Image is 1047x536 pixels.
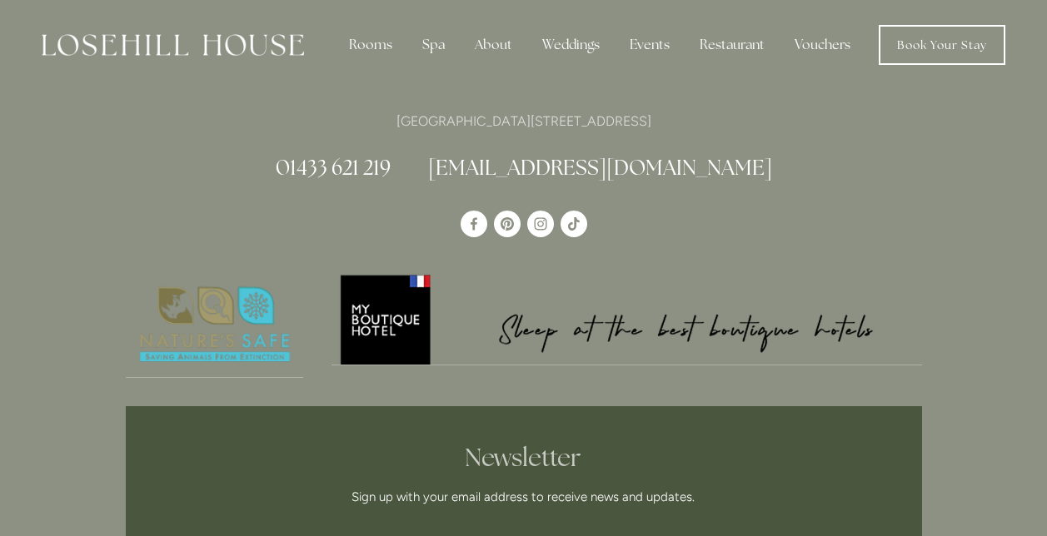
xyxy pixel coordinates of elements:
[409,28,458,62] div: Spa
[461,211,487,237] a: Losehill House Hotel & Spa
[561,211,587,237] a: TikTok
[332,272,922,365] a: My Boutique Hotel - Logo
[336,28,406,62] div: Rooms
[276,154,391,181] a: 01433 621 219
[217,443,831,473] h2: Newsletter
[781,28,864,62] a: Vouchers
[42,34,304,56] img: Losehill House
[428,154,772,181] a: [EMAIL_ADDRESS][DOMAIN_NAME]
[126,110,922,132] p: [GEOGRAPHIC_DATA][STREET_ADDRESS]
[527,211,554,237] a: Instagram
[217,487,831,507] p: Sign up with your email address to receive news and updates.
[879,25,1005,65] a: Book Your Stay
[126,272,304,377] img: Nature's Safe - Logo
[461,28,526,62] div: About
[616,28,683,62] div: Events
[126,272,304,378] a: Nature's Safe - Logo
[494,211,521,237] a: Pinterest
[332,272,922,365] img: My Boutique Hotel - Logo
[529,28,613,62] div: Weddings
[686,28,778,62] div: Restaurant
